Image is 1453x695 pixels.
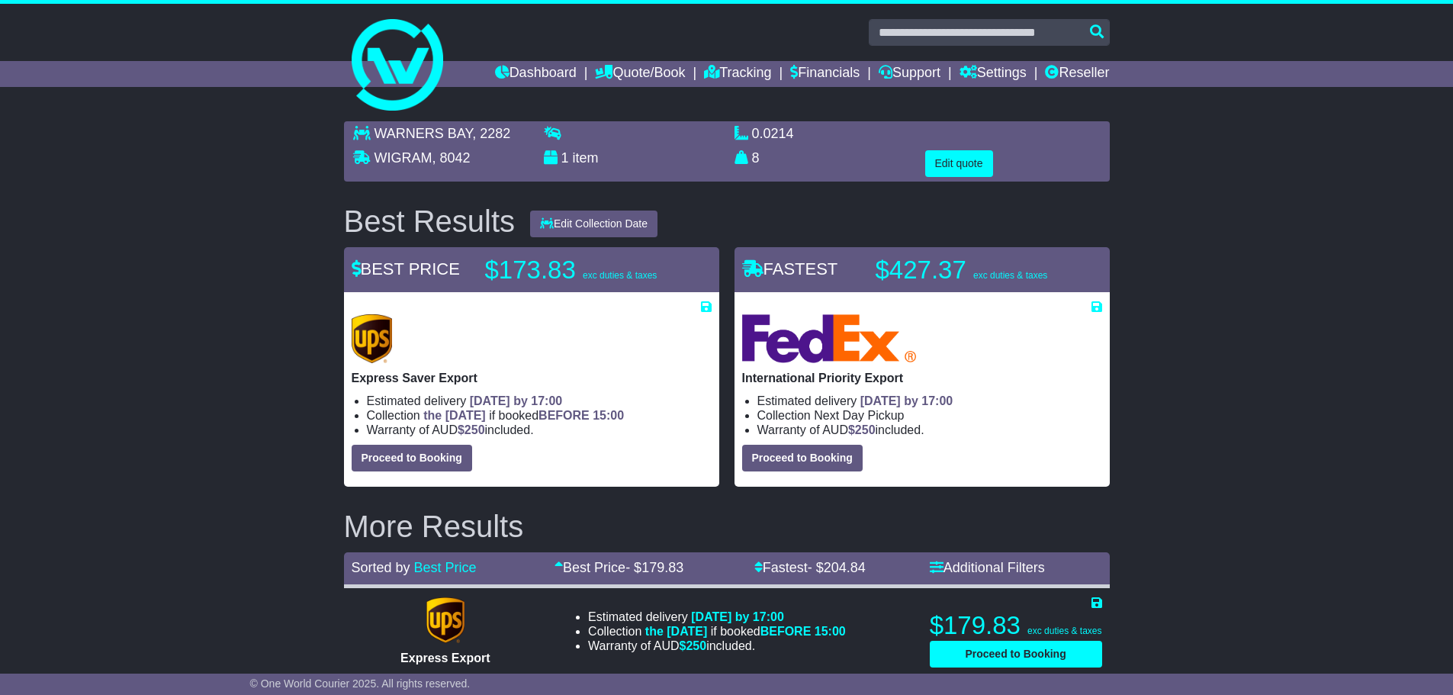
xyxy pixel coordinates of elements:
div: Best Results [336,204,523,238]
span: 8 [752,150,760,166]
button: Proceed to Booking [352,445,472,471]
span: if booked [645,625,846,638]
a: Settings [960,61,1027,87]
a: Reseller [1045,61,1109,87]
span: [DATE] by 17:00 [860,394,953,407]
span: 179.83 [641,560,683,575]
span: the [DATE] [645,625,707,638]
span: 250 [855,423,876,436]
span: - $ [808,560,866,575]
span: exc duties & taxes [1027,626,1101,636]
a: Dashboard [495,61,577,87]
li: Warranty of AUD included. [367,423,712,437]
button: Edit quote [925,150,993,177]
span: Next Day Pickup [814,409,904,422]
span: 0.0214 [752,126,794,141]
span: [DATE] by 17:00 [691,610,784,623]
li: Warranty of AUD included. [588,639,846,653]
span: if booked [423,409,624,422]
span: BEST PRICE [352,259,460,278]
a: Tracking [704,61,771,87]
span: 15:00 [815,625,846,638]
span: exc duties & taxes [583,270,657,281]
li: Collection [367,408,712,423]
p: $173.83 [485,255,676,285]
a: Best Price- $179.83 [555,560,683,575]
span: FASTEST [742,259,838,278]
p: $179.83 [930,610,1102,641]
p: International Priority Export [742,371,1102,385]
p: Express Saver Export [352,371,712,385]
span: $ [848,423,876,436]
li: Warranty of AUD included. [757,423,1102,437]
span: item [573,150,599,166]
a: Fastest- $204.84 [754,560,866,575]
span: the [DATE] [423,409,485,422]
span: [DATE] by 17:00 [470,394,563,407]
span: - $ [625,560,683,575]
span: WIGRAM [375,150,432,166]
h2: More Results [344,510,1110,543]
li: Collection [757,408,1102,423]
a: Quote/Book [595,61,685,87]
span: BEFORE [538,409,590,422]
span: , 2282 [472,126,510,141]
span: BEFORE [760,625,812,638]
a: Best Price [414,560,477,575]
span: $ [458,423,485,436]
img: UPS (new): Express Export [426,597,465,643]
span: 1 [561,150,569,166]
span: $ [680,639,707,652]
span: Express Export [400,652,490,664]
li: Estimated delivery [757,394,1102,408]
span: 250 [465,423,485,436]
a: Support [879,61,940,87]
a: Additional Filters [930,560,1045,575]
button: Proceed to Booking [742,445,863,471]
li: Estimated delivery [367,394,712,408]
li: Estimated delivery [588,610,846,624]
span: , 8042 [432,150,471,166]
span: 204.84 [824,560,866,575]
button: Proceed to Booking [930,641,1102,668]
span: WARNERS BAY [375,126,473,141]
span: exc duties & taxes [973,270,1047,281]
span: 15:00 [593,409,624,422]
p: $427.37 [876,255,1066,285]
img: UPS (new): Express Saver Export [352,314,393,363]
span: © One World Courier 2025. All rights reserved. [250,677,471,690]
a: Financials [790,61,860,87]
img: FedEx Express: International Priority Export [742,314,917,363]
span: 250 [686,639,706,652]
span: Sorted by [352,560,410,575]
button: Edit Collection Date [530,211,657,237]
li: Collection [588,624,846,639]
